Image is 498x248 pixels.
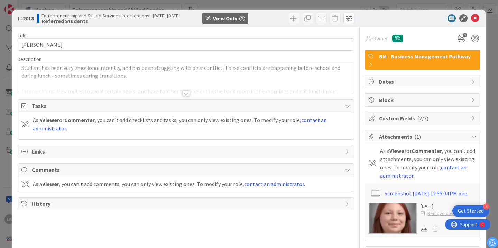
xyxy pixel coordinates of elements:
span: ( 1 ) [414,133,421,140]
input: type card name here... [18,38,354,51]
span: Dates [379,77,468,86]
span: Links [32,147,341,156]
div: [DATE] [421,203,458,210]
div: As a , you can't add comments, you can only view existing ones. To modify your role, . [33,180,305,188]
div: As a or , you can't add attachments, you can only view existing ones. To modify your role, . [380,147,477,180]
span: Tasks [32,102,341,110]
span: Owner [372,34,388,43]
span: ID [18,14,34,22]
span: Custom Fields [379,114,468,122]
span: Description [18,56,41,62]
b: Viewer [42,181,59,187]
div: View Only [213,14,237,22]
span: Comments [32,166,341,174]
div: As a or , you can't add checklists and tasks, you can only view existing ones. To modify your rol... [33,116,350,132]
span: Block [379,96,468,104]
b: Viewer [42,117,59,123]
span: 2 [463,33,467,37]
span: ( 2/7 ) [417,115,428,122]
div: Remove cover [421,210,458,217]
div: Get Started [458,208,484,214]
a: contact an administrator [244,181,304,187]
b: Referred Students [41,18,180,24]
b: Viewer [389,147,406,154]
b: Commenter [64,117,95,123]
span: History [32,200,341,208]
span: Support [15,1,31,9]
span: Student has been very emotional recently, and has been struggling with peer conflict. These confl... [21,64,341,79]
div: Open Get Started checklist, remaining modules: 3 [452,205,489,217]
div: 1 [36,3,38,8]
div: Download [421,224,428,233]
label: Title [18,32,27,38]
div: 3 [483,203,489,210]
b: Commenter [412,147,442,154]
span: Attachments [379,132,468,141]
a: Screenshot [DATE] 12.55.04 PM.png [385,189,468,198]
b: 2018 [23,15,34,22]
span: Entrepreneurship and Skilled Services Interventions - [DATE]-[DATE] [41,13,180,18]
span: BM - Business Management Pathway [379,52,477,61]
